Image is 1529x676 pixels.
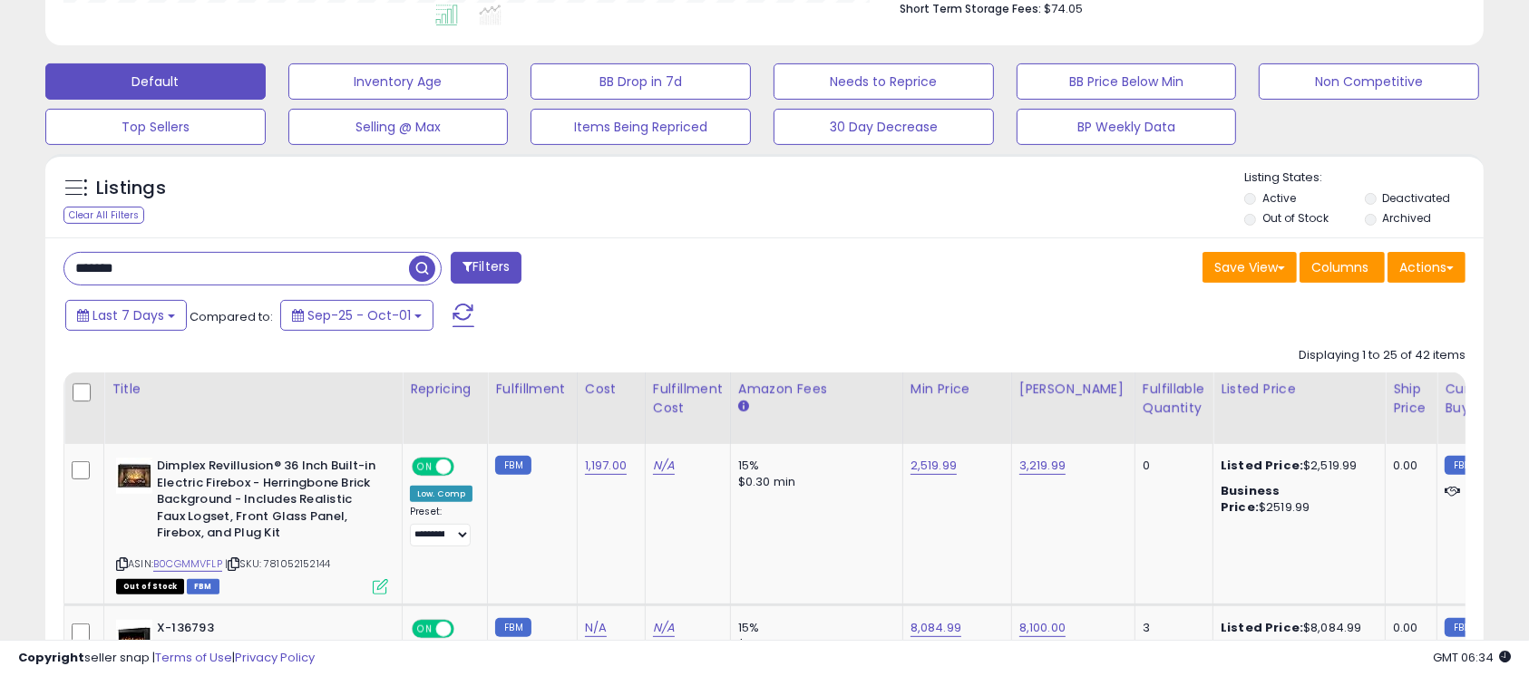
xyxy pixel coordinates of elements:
[1221,619,1303,636] b: Listed Price:
[911,619,961,637] a: 8,084.99
[1393,380,1429,418] div: Ship Price
[1259,63,1479,100] button: Non Competitive
[116,620,152,656] img: 31Tjv6bnd+L._SL40_.jpg
[1019,619,1066,637] a: 8,100.00
[1445,456,1480,475] small: FBM
[410,506,473,546] div: Preset:
[157,458,377,546] b: Dimplex Revillusion® 36 Inch Built-in Electric Firebox - Herringbone Brick Background - Includes ...
[451,252,521,284] button: Filters
[585,380,638,399] div: Cost
[410,486,472,502] div: Low. Comp
[112,380,394,399] div: Title
[1445,618,1480,637] small: FBM
[1382,210,1431,226] label: Archived
[18,649,84,666] strong: Copyright
[65,300,187,331] button: Last 7 Days
[93,306,164,324] span: Last 7 Days
[414,459,436,475] span: ON
[45,63,266,100] button: Default
[1382,190,1450,206] label: Deactivated
[1262,210,1329,226] label: Out of Stock
[774,109,994,145] button: 30 Day Decrease
[187,579,219,594] span: FBM
[116,458,388,592] div: ASIN:
[585,619,607,637] a: N/A
[495,456,531,475] small: FBM
[911,457,957,475] a: 2,519.99
[531,63,751,100] button: BB Drop in 7d
[1221,482,1280,516] b: Business Price:
[116,579,184,594] span: All listings that are currently out of stock and unavailable for purchase on Amazon
[1221,457,1303,474] b: Listed Price:
[1393,458,1423,474] div: 0.00
[1143,380,1205,418] div: Fulfillable Quantity
[1393,620,1423,636] div: 0.00
[531,109,751,145] button: Items Being Repriced
[1388,252,1466,283] button: Actions
[1299,347,1466,364] div: Displaying 1 to 25 of 42 items
[307,306,411,324] span: Sep-25 - Oct-01
[1143,458,1199,474] div: 0
[1017,63,1237,100] button: BB Price Below Min
[900,1,1041,16] b: Short Term Storage Fees:
[495,618,531,637] small: FBM
[288,109,509,145] button: Selling @ Max
[1244,169,1483,187] p: Listing States:
[1221,458,1371,474] div: $2,519.99
[738,399,749,415] small: Amazon Fees.
[116,458,152,494] img: 5187mf82lzL._SL40_.jpg
[1017,109,1237,145] button: BP Weekly Data
[1300,252,1385,283] button: Columns
[1449,636,1497,653] span: 8084.99
[235,649,315,666] a: Privacy Policy
[738,474,889,490] div: $0.30 min
[653,380,723,418] div: Fulfillment Cost
[1203,252,1297,283] button: Save View
[585,457,627,475] a: 1,197.00
[153,556,222,572] a: B0CGMMVFLP
[155,649,232,666] a: Terms of Use
[1221,483,1371,516] div: $2519.99
[18,650,315,667] div: seller snap | |
[774,63,994,100] button: Needs to Reprice
[452,621,481,636] span: OFF
[190,308,273,325] span: Compared to:
[1221,620,1371,636] div: $8,084.99
[738,380,895,399] div: Amazon Fees
[738,636,889,652] div: $0.30 min
[1311,258,1368,276] span: Columns
[911,380,1004,399] div: Min Price
[288,63,509,100] button: Inventory Age
[157,620,377,642] b: X-136793
[280,300,433,331] button: Sep-25 - Oct-01
[1221,380,1378,399] div: Listed Price
[738,620,889,636] div: 15%
[410,380,480,399] div: Repricing
[96,176,166,201] h5: Listings
[414,621,436,636] span: ON
[738,458,889,474] div: 15%
[653,457,675,475] a: N/A
[225,556,330,571] span: | SKU: 781052152144
[63,207,144,224] div: Clear All Filters
[45,109,266,145] button: Top Sellers
[452,459,481,475] span: OFF
[495,380,569,399] div: Fulfillment
[653,619,675,637] a: N/A
[1262,190,1296,206] label: Active
[1019,380,1127,399] div: [PERSON_NAME]
[1143,620,1199,636] div: 3
[1433,649,1511,666] span: 2025-10-9 06:34 GMT
[1019,457,1066,475] a: 3,219.99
